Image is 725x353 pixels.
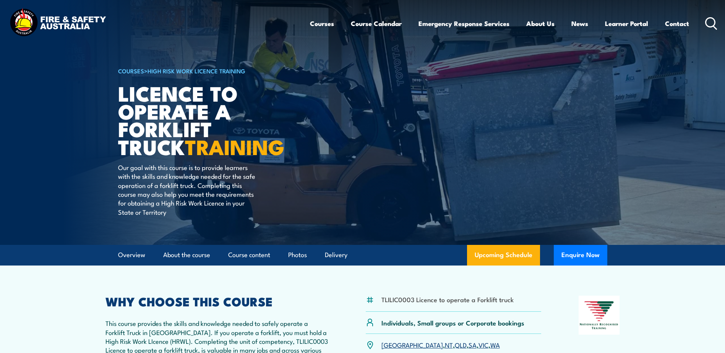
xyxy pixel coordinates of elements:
[490,340,500,349] a: WA
[469,340,477,349] a: SA
[381,340,443,349] a: [GEOGRAPHIC_DATA]
[526,13,555,34] a: About Us
[478,340,488,349] a: VIC
[163,245,210,265] a: About the course
[118,163,258,216] p: Our goal with this course is to provide learners with the skills and knowledge needed for the saf...
[467,245,540,266] a: Upcoming Schedule
[554,245,607,266] button: Enquire Now
[118,245,145,265] a: Overview
[418,13,509,34] a: Emergency Response Services
[571,13,588,34] a: News
[148,66,245,75] a: High Risk Work Licence Training
[310,13,334,34] a: Courses
[185,130,284,162] strong: TRAINING
[579,296,620,335] img: Nationally Recognised Training logo.
[351,13,402,34] a: Course Calendar
[445,340,453,349] a: NT
[605,13,648,34] a: Learner Portal
[118,84,307,155] h1: Licence to operate a forklift truck
[381,340,500,349] p: , , , , ,
[381,318,524,327] p: Individuals, Small groups or Corporate bookings
[455,340,467,349] a: QLD
[288,245,307,265] a: Photos
[228,245,270,265] a: Course content
[105,296,329,306] h2: WHY CHOOSE THIS COURSE
[665,13,689,34] a: Contact
[118,66,307,75] h6: >
[381,295,514,304] li: TLILIC0003 Licence to operate a Forklift truck
[118,66,144,75] a: COURSES
[325,245,347,265] a: Delivery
